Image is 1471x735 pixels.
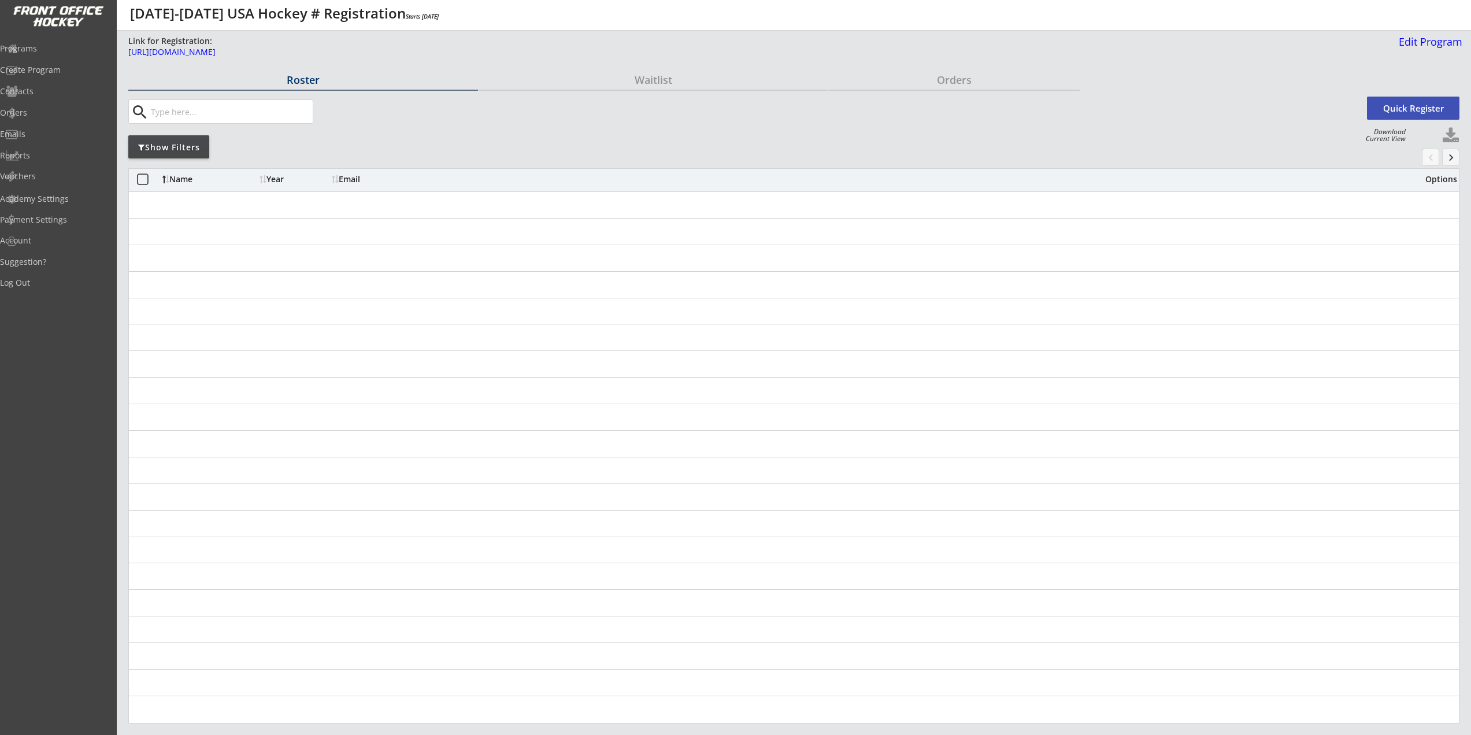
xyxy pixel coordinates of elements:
[406,12,439,20] em: Starts [DATE]
[1394,36,1462,57] a: Edit Program
[162,175,257,183] div: Name
[128,75,478,85] div: Roster
[332,175,436,183] div: Email
[130,103,149,121] button: search
[128,48,711,62] a: [URL][DOMAIN_NAME]
[260,175,329,183] div: Year
[128,48,711,56] div: [URL][DOMAIN_NAME]
[829,75,1080,85] div: Orders
[1416,175,1457,183] div: Options
[1367,97,1459,120] button: Quick Register
[128,142,209,153] div: Show Filters
[1442,127,1459,145] button: Click to download full roster. Your browser settings may try to block it, check your security set...
[149,100,313,123] input: Type here...
[479,75,828,85] div: Waitlist
[128,35,214,47] div: Link for Registration:
[1422,149,1439,166] button: chevron_left
[1394,36,1462,47] div: Edit Program
[1360,128,1406,142] div: Download Current View
[1442,149,1459,166] button: keyboard_arrow_right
